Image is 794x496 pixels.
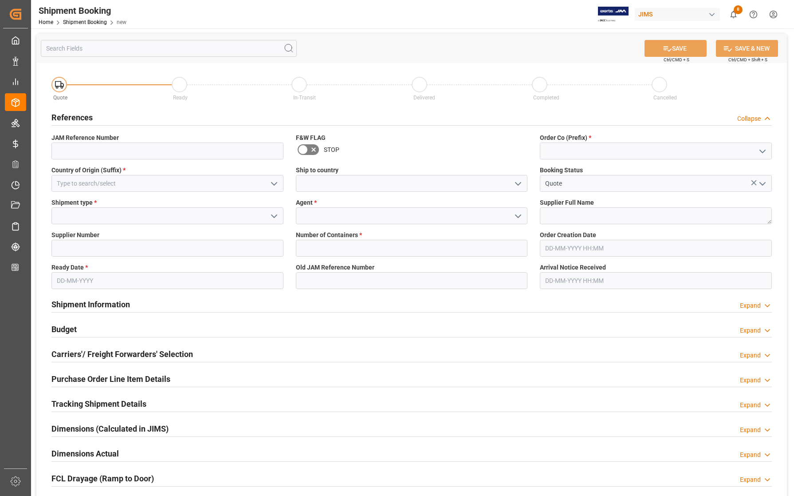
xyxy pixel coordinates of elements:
[63,19,107,25] a: Shipment Booking
[645,40,707,57] button: SAVE
[540,133,591,143] span: Order Co (Prefix)
[511,209,524,223] button: open menu
[51,166,126,175] span: Country of Origin (Suffix)
[51,423,169,435] h2: Dimensions (Calculated in JIMS)
[51,272,283,289] input: DD-MM-YYYY
[51,398,146,410] h2: Tracking Shipment Details
[664,56,689,63] span: Ctrl/CMD + S
[540,240,772,257] input: DD-MM-YYYY HH:MM
[653,95,677,101] span: Cancelled
[51,263,88,272] span: Ready Date
[51,175,283,192] input: Type to search/select
[740,351,761,360] div: Expand
[296,198,317,207] span: Agent
[734,5,743,14] span: 8
[740,475,761,484] div: Expand
[540,272,772,289] input: DD-MM-YYYY HH:MM
[740,425,761,435] div: Expand
[740,301,761,310] div: Expand
[173,95,188,101] span: Ready
[728,56,767,63] span: Ctrl/CMD + Shift + S
[540,198,594,207] span: Supplier Full Name
[635,6,723,23] button: JIMS
[51,111,93,123] h2: References
[39,4,126,17] div: Shipment Booking
[740,401,761,410] div: Expand
[716,40,778,57] button: SAVE & NEW
[51,348,193,360] h2: Carriers'/ Freight Forwarders' Selection
[511,177,524,190] button: open menu
[51,230,99,240] span: Supplier Number
[540,166,583,175] span: Booking Status
[39,19,53,25] a: Home
[267,177,280,190] button: open menu
[740,376,761,385] div: Expand
[723,4,743,24] button: show 8 new notifications
[51,298,130,310] h2: Shipment Information
[51,448,119,460] h2: Dimensions Actual
[598,7,629,22] img: Exertis%20JAM%20-%20Email%20Logo.jpg_1722504956.jpg
[51,373,170,385] h2: Purchase Order Line Item Details
[53,95,67,101] span: Quote
[296,230,362,240] span: Number of Containers
[51,472,154,484] h2: FCL Drayage (Ramp to Door)
[755,144,768,158] button: open menu
[740,326,761,335] div: Expand
[533,95,559,101] span: Completed
[296,133,326,143] span: F&W FLAG
[296,166,338,175] span: Ship to country
[51,198,97,207] span: Shipment type
[413,95,435,101] span: Delivered
[324,145,339,155] span: STOP
[540,263,606,272] span: Arrival Notice Received
[51,133,119,143] span: JAM Reference Number
[743,4,763,24] button: Help Center
[51,323,77,335] h2: Budget
[635,8,720,21] div: JIMS
[267,209,280,223] button: open menu
[41,40,297,57] input: Search Fields
[755,177,768,190] button: open menu
[296,263,374,272] span: Old JAM Reference Number
[740,450,761,460] div: Expand
[293,95,316,101] span: In-Transit
[737,114,761,123] div: Collapse
[540,230,596,240] span: Order Creation Date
